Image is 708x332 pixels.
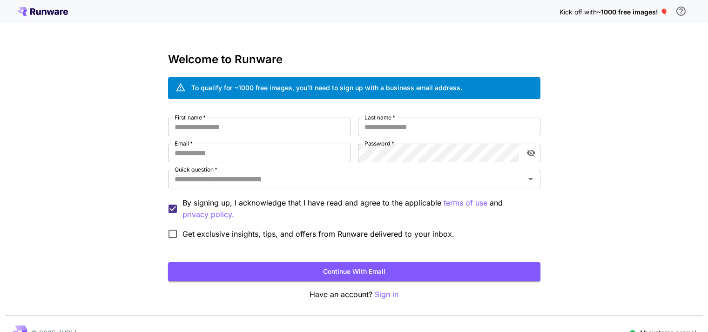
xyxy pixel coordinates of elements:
p: terms of use [444,197,487,209]
label: Password [364,139,394,147]
button: Sign in [375,289,398,300]
div: To qualify for ~1000 free images, you’ll need to sign up with a business email address. [191,83,462,93]
label: First name [175,113,206,121]
span: Get exclusive insights, tips, and offers from Runware delivered to your inbox. [182,228,454,239]
button: toggle password visibility [523,145,539,161]
label: Email [175,139,193,147]
span: ~1000 free images! 🎈 [597,8,668,16]
span: Kick off with [560,8,597,16]
label: Quick question [175,166,217,173]
label: Last name [364,113,395,121]
button: In order to qualify for free credit, you need to sign up with a business email address and click ... [672,2,690,20]
button: Continue with email [168,262,540,281]
h3: Welcome to Runware [168,53,540,66]
p: privacy policy. [182,209,234,220]
button: By signing up, I acknowledge that I have read and agree to the applicable terms of use and [182,209,234,220]
button: By signing up, I acknowledge that I have read and agree to the applicable and privacy policy. [444,197,487,209]
p: By signing up, I acknowledge that I have read and agree to the applicable and [182,197,533,220]
button: Open [524,173,537,186]
p: Have an account? [168,289,540,300]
